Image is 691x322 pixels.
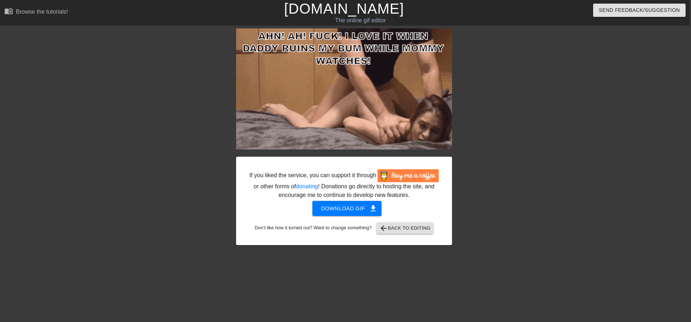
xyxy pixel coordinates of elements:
span: Back to Editing [379,224,431,233]
span: arrow_back [379,224,388,233]
a: Browse the tutorials! [4,7,68,18]
span: Send Feedback/Suggestion [599,6,680,15]
img: Buy Me A Coffee [378,169,439,182]
img: o71uxNzN.gif [236,28,452,149]
div: The online gif editor [232,16,488,25]
div: If you liked the service, you can support it through or other forms of ! Donations go directly to... [249,169,439,199]
span: Download gif [321,204,373,213]
span: get_app [369,204,378,213]
button: Back to Editing [376,222,434,234]
span: menu_book [4,7,13,15]
button: Download gif [312,201,382,216]
a: Download gif [307,205,382,211]
button: Send Feedback/Suggestion [593,4,686,17]
a: donating [296,183,318,189]
div: Browse the tutorials! [16,9,68,15]
a: [DOMAIN_NAME] [284,1,404,17]
div: Don't like how it turned out? Want to change something? [247,222,441,234]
